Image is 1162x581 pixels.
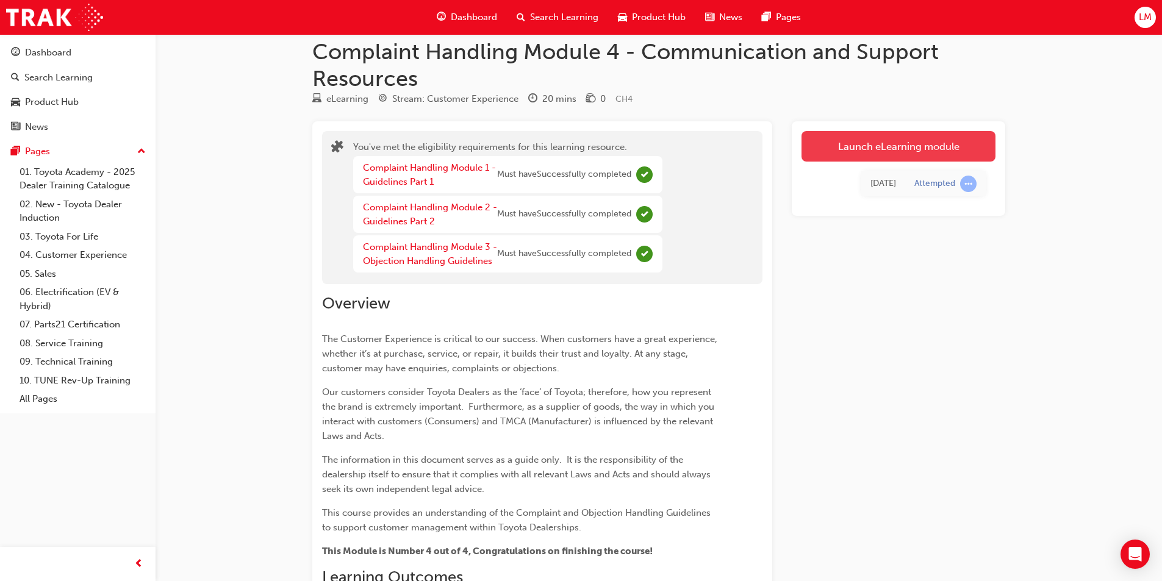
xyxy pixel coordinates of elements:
span: guage-icon [437,10,446,25]
span: This Module is Number 4 out of 4, Congratulations on finishing the course! [322,546,653,557]
span: Learning resource code [615,94,633,104]
div: Type [312,91,368,107]
span: Complete [636,166,653,183]
a: news-iconNews [695,5,752,30]
a: 10. TUNE Rev-Up Training [15,371,151,390]
a: Complaint Handling Module 3 - Objection Handling Guidelines [363,241,497,266]
span: car-icon [618,10,627,25]
div: You've met the eligibility requirements for this learning resource. [353,140,662,276]
span: learningResourceType_ELEARNING-icon [312,94,321,105]
button: LM [1135,7,1156,28]
div: News [25,120,48,134]
span: money-icon [586,94,595,105]
button: Pages [5,140,151,163]
span: The Customer Experience is critical to our success. When customers have a great experience, wheth... [322,333,720,374]
a: Complaint Handling Module 2 - Guidelines Part 2 [363,202,497,227]
span: Dashboard [451,10,497,24]
span: Must have Successfully completed [497,168,631,182]
a: Product Hub [5,91,151,113]
div: Stream [378,91,518,107]
a: 05. Sales [15,265,151,283]
div: Price [586,91,606,107]
a: 02. New - Toyota Dealer Induction [15,195,151,227]
span: news-icon [11,122,20,133]
span: up-icon [137,144,146,160]
span: LM [1139,10,1152,24]
span: This course provides an understanding of the Complaint and Objection Handling Guidelines to suppo... [322,507,713,533]
span: Our customers consider Toyota Dealers as the ‘face’ of Toyota; therefore, how you represent the b... [322,387,717,441]
img: Trak [6,4,103,31]
span: Product Hub [632,10,686,24]
a: pages-iconPages [752,5,811,30]
a: guage-iconDashboard [427,5,507,30]
span: target-icon [378,94,387,105]
div: 20 mins [542,92,576,106]
span: Pages [776,10,801,24]
a: Search Learning [5,66,151,89]
div: Stream: Customer Experience [392,92,518,106]
span: pages-icon [762,10,771,25]
div: Product Hub [25,95,79,109]
a: Complaint Handling Module 1 - Guidelines Part 1 [363,162,496,187]
span: Search Learning [530,10,598,24]
span: car-icon [11,97,20,108]
span: search-icon [517,10,525,25]
a: car-iconProduct Hub [608,5,695,30]
span: learningRecordVerb_ATTEMPT-icon [960,176,977,192]
div: Search Learning [24,71,93,85]
div: eLearning [326,92,368,106]
a: 06. Electrification (EV & Hybrid) [15,283,151,315]
a: 03. Toyota For Life [15,227,151,246]
a: 08. Service Training [15,334,151,353]
a: Launch eLearning module [802,131,995,162]
a: 04. Customer Experience [15,246,151,265]
button: DashboardSearch LearningProduct HubNews [5,39,151,140]
span: puzzle-icon [331,141,343,155]
span: The information in this document serves as a guide only. It is the responsibility of the dealersh... [322,454,713,494]
span: search-icon [11,73,20,84]
span: Must have Successfully completed [497,247,631,261]
a: Dashboard [5,41,151,64]
span: prev-icon [134,557,143,572]
a: 01. Toyota Academy - 2025 Dealer Training Catalogue [15,163,151,195]
span: Must have Successfully completed [497,207,631,221]
a: search-iconSearch Learning [507,5,608,30]
a: 07. Parts21 Certification [15,315,151,334]
a: All Pages [15,390,151,408]
span: pages-icon [11,146,20,157]
div: Dashboard [25,46,71,60]
div: Pages [25,144,50,159]
a: News [5,116,151,138]
span: Complete [636,246,653,262]
span: guage-icon [11,48,20,59]
span: Overview [322,294,390,313]
a: 09. Technical Training [15,352,151,371]
div: Duration [528,91,576,107]
h1: Complaint Handling Module 4 - Communication and Support Resources [312,38,1005,91]
div: Open Intercom Messenger [1121,540,1150,569]
span: news-icon [705,10,714,25]
span: Complete [636,206,653,223]
span: clock-icon [528,94,537,105]
span: News [719,10,742,24]
div: Tue Aug 26 2025 13:17:49 GMT+1000 (Australian Eastern Standard Time) [870,177,896,191]
div: Attempted [914,178,955,190]
div: 0 [600,92,606,106]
